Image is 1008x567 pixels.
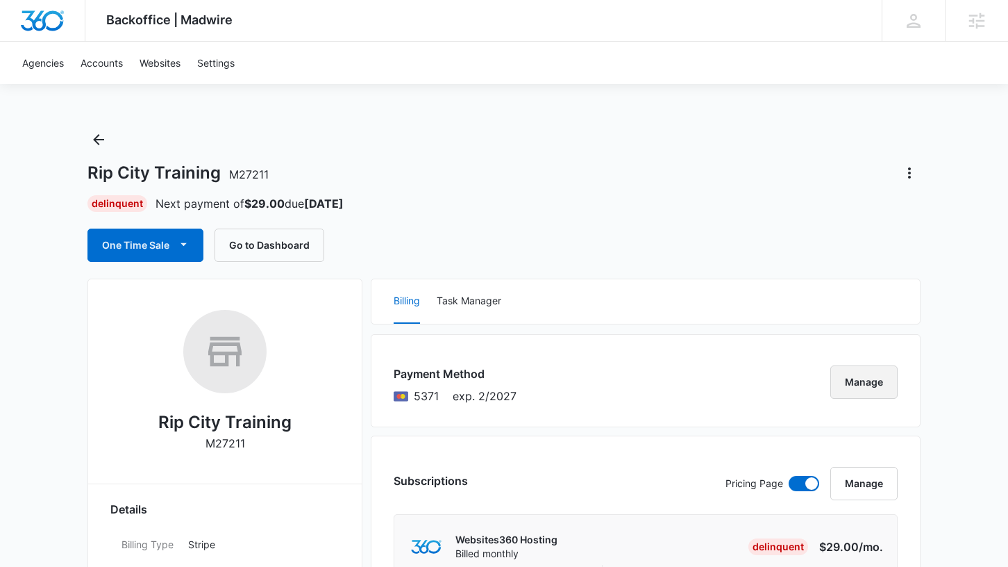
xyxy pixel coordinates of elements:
p: Stripe [188,537,328,552]
button: Back [87,129,110,151]
a: Agencies [14,42,72,84]
p: $29.00 [818,539,883,555]
span: Details [110,501,147,518]
p: Websites360 Hosting [455,533,557,547]
strong: [DATE] [304,197,344,211]
p: Next payment of due [156,195,344,212]
span: M27211 [229,167,269,181]
div: Delinquent [748,539,808,555]
button: Manage [830,365,898,399]
h3: Payment Method [394,365,516,382]
button: Go to Dashboard [215,229,324,262]
h3: Subscriptions [394,472,468,489]
span: Backoffice | Madwire [106,13,233,27]
button: Manage [830,467,898,500]
p: Pricing Page [725,476,783,491]
h2: Rip City Training [158,410,292,435]
a: Settings [189,42,243,84]
p: M27211 [205,435,245,452]
span: Mastercard ending with [414,388,439,404]
button: Task Manager [437,279,501,324]
strong: $29.00 [244,197,285,211]
button: Actions [898,162,921,184]
h1: Rip City Training [87,163,269,183]
dt: Billing Type [121,537,177,552]
span: /mo. [859,540,883,554]
button: Billing [394,279,420,324]
a: Accounts [72,42,131,84]
img: marketing360Logo [411,540,441,554]
div: Delinquent [87,195,147,212]
button: One Time Sale [87,229,203,262]
a: Websites [131,42,189,84]
p: Billed monthly [455,547,557,561]
span: exp. 2/2027 [453,388,516,404]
